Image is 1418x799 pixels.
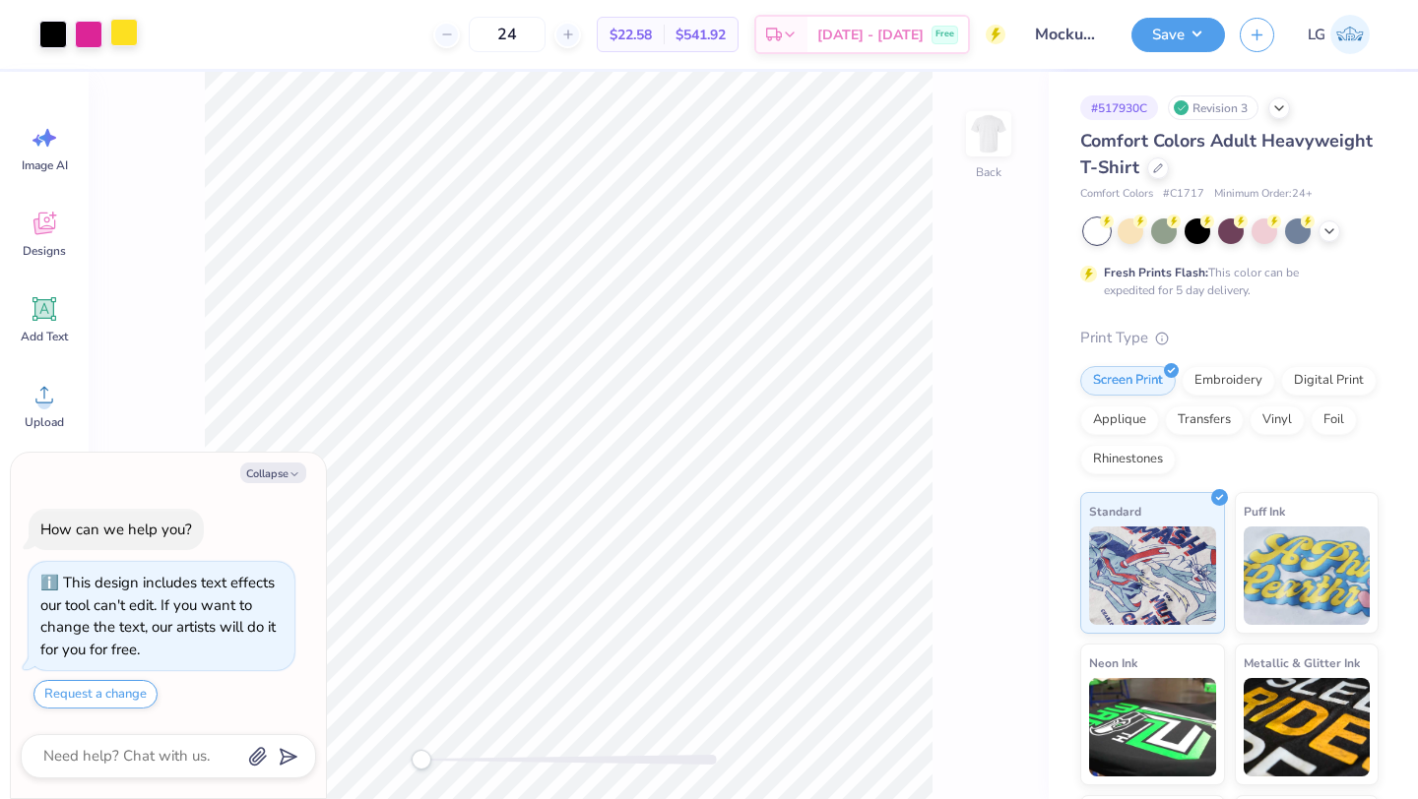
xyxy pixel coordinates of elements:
div: How can we help you? [40,520,192,539]
div: Digital Print [1281,366,1377,396]
span: Comfort Colors Adult Heavyweight T-Shirt [1080,129,1373,179]
img: Standard [1089,526,1216,625]
span: Minimum Order: 24 + [1214,186,1313,203]
img: Neon Ink [1089,678,1216,776]
img: Back [969,114,1008,154]
span: LG [1308,24,1325,46]
strong: Fresh Prints Flash: [1104,265,1208,280]
div: Revision 3 [1168,95,1258,120]
button: Save [1131,18,1225,52]
span: [DATE] - [DATE] [817,25,924,45]
span: Standard [1089,501,1141,522]
span: Comfort Colors [1080,186,1153,203]
div: Applique [1080,405,1159,435]
button: Request a change [33,680,158,708]
div: Accessibility label [412,750,431,769]
input: – – [469,17,546,52]
div: Foil [1311,405,1357,435]
div: # 517930C [1080,95,1158,120]
span: Puff Ink [1244,501,1285,522]
div: This design includes text effects our tool can't edit. If you want to change the text, our artist... [40,573,276,659]
div: Rhinestones [1080,445,1176,474]
div: Vinyl [1250,405,1305,435]
img: Lijo George [1330,15,1370,54]
a: LG [1299,15,1379,54]
span: Free [935,28,954,41]
div: Transfers [1165,405,1244,435]
div: Print Type [1080,327,1379,349]
div: This color can be expedited for 5 day delivery. [1104,264,1346,299]
div: Screen Print [1080,366,1176,396]
span: $22.58 [610,25,652,45]
span: # C1717 [1163,186,1204,203]
span: $541.92 [676,25,726,45]
img: Metallic & Glitter Ink [1244,678,1371,776]
span: Designs [23,243,66,259]
div: Back [976,163,1001,181]
button: Collapse [240,462,306,483]
div: Embroidery [1182,366,1275,396]
span: Add Text [21,329,68,344]
input: Untitled Design [1020,15,1117,54]
span: Image AI [22,157,68,173]
span: Upload [25,414,64,430]
span: Metallic & Glitter Ink [1244,652,1360,673]
span: Neon Ink [1089,652,1137,673]
img: Puff Ink [1244,526,1371,625]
